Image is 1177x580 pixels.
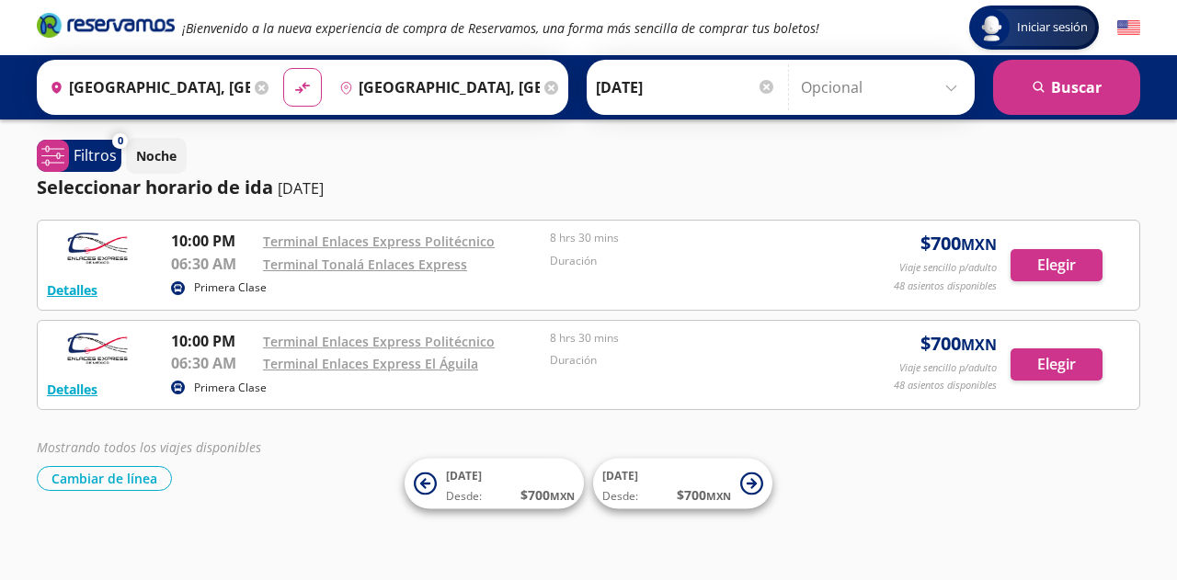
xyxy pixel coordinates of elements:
p: 06:30 AM [171,253,254,275]
p: 06:30 AM [171,352,254,374]
i: Brand Logo [37,11,175,39]
p: 10:00 PM [171,330,254,352]
span: Desde: [446,488,482,505]
p: 48 asientos disponibles [894,378,997,393]
button: Elegir [1011,348,1103,381]
p: Primera Clase [194,279,267,296]
button: Elegir [1011,249,1103,281]
input: Elegir Fecha [596,64,776,110]
span: $ 700 [920,330,997,358]
p: Seleccionar horario de ida [37,174,273,201]
small: MXN [961,234,997,255]
small: MXN [706,489,731,503]
small: MXN [550,489,575,503]
p: Primera Clase [194,380,267,396]
button: Noche [126,138,187,174]
a: Terminal Tonalá Enlaces Express [263,256,467,273]
span: Desde: [602,488,638,505]
span: [DATE] [602,468,638,483]
p: Viaje sencillo p/adulto [899,260,997,276]
button: 0Filtros [37,140,121,172]
button: [DATE]Desde:$700MXN [593,459,772,509]
p: 48 asientos disponibles [894,279,997,294]
p: 8 hrs 30 mins [550,330,828,347]
p: Filtros [74,144,117,166]
button: Buscar [993,60,1140,115]
span: $ 700 [520,485,575,505]
button: Cambiar de línea [37,466,172,491]
em: ¡Bienvenido a la nueva experiencia de compra de Reservamos, una forma más sencilla de comprar tus... [182,19,819,37]
span: [DATE] [446,468,482,483]
p: 8 hrs 30 mins [550,230,828,246]
button: [DATE]Desde:$700MXN [405,459,584,509]
em: Mostrando todos los viajes disponibles [37,438,261,456]
p: Duración [550,253,828,269]
button: Detalles [47,280,97,300]
a: Brand Logo [37,11,175,44]
p: Viaje sencillo p/adulto [899,360,997,376]
input: Buscar Origen [42,64,250,110]
span: 0 [118,133,123,149]
img: RESERVAMOS [47,230,148,267]
p: Duración [550,352,828,369]
button: Detalles [47,380,97,399]
span: Iniciar sesión [1010,18,1095,37]
input: Opcional [801,64,966,110]
input: Buscar Destino [332,64,540,110]
span: $ 700 [920,230,997,257]
a: Terminal Enlaces Express Politécnico [263,233,495,250]
a: Terminal Enlaces Express Politécnico [263,333,495,350]
p: 10:00 PM [171,230,254,252]
small: MXN [961,335,997,355]
p: [DATE] [278,177,324,199]
button: English [1117,17,1140,40]
a: Terminal Enlaces Express El Águila [263,355,478,372]
img: RESERVAMOS [47,330,148,367]
p: Noche [136,146,177,165]
span: $ 700 [677,485,731,505]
